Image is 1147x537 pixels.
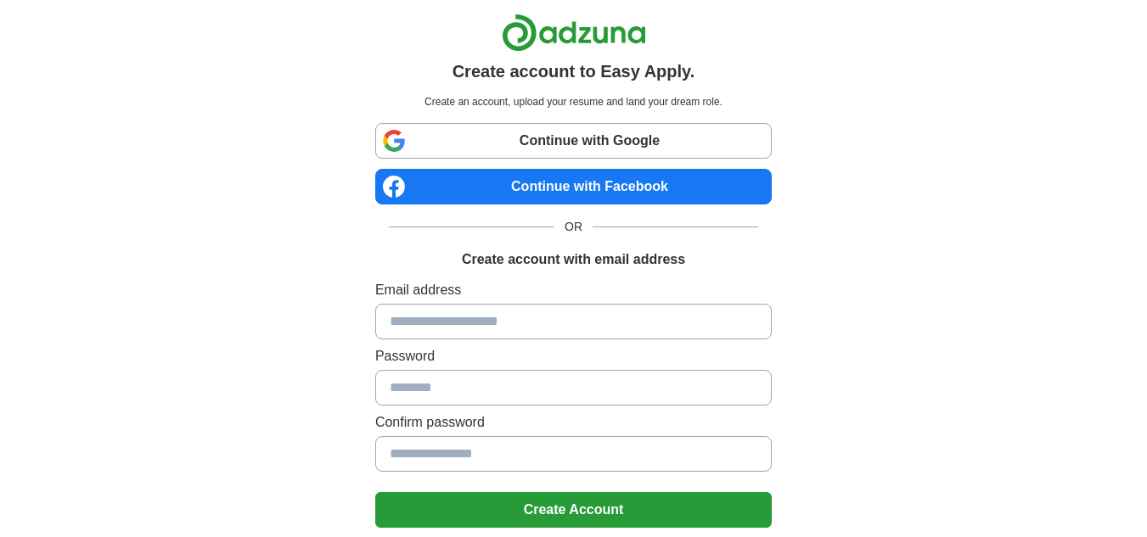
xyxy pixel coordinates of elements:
a: Continue with Facebook [375,169,772,204]
span: OR [554,218,593,236]
h1: Create account to Easy Apply. [453,59,695,84]
a: Continue with Google [375,123,772,159]
button: Create Account [375,492,772,528]
label: Email address [375,280,772,300]
h1: Create account with email address [462,249,685,270]
label: Password [375,346,772,366]
img: Adzuna logo [502,14,646,52]
label: Confirm password [375,412,772,433]
p: Create an account, upload your resume and land your dream role. [379,94,768,109]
